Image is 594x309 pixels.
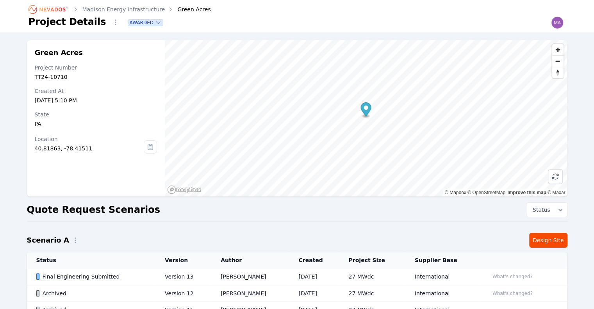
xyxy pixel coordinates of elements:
[36,289,152,297] div: Archived
[339,268,405,285] td: 27 MWdc
[82,5,165,13] a: Madison Energy Infrastructure
[35,73,157,81] div: TT24-10710
[339,285,405,302] td: 27 MWdc
[289,252,339,268] th: Created
[405,252,480,268] th: Supplier Base
[548,190,565,195] a: Maxar
[289,268,339,285] td: [DATE]
[165,40,567,196] canvas: Map
[35,111,157,118] div: State
[551,16,564,29] img: matthew.breyfogle@nevados.solar
[35,87,157,95] div: Created At
[36,273,152,280] div: Final Engineering Submitted
[35,135,144,143] div: Location
[339,252,405,268] th: Project Size
[27,285,567,302] tr: ArchivedVersion 12[PERSON_NAME][DATE]27 MWdcInternationalWhat's changed?
[155,252,211,268] th: Version
[552,55,564,67] button: Zoom out
[27,235,69,246] h2: Scenario A
[526,203,567,217] button: Status
[552,44,564,55] button: Zoom in
[128,20,163,26] button: Awarded
[27,268,567,285] tr: Final Engineering SubmittedVersion 13[PERSON_NAME][DATE]27 MWdcInternationalWhat's changed?
[530,206,550,214] span: Status
[289,285,339,302] td: [DATE]
[489,272,536,281] button: What's changed?
[166,5,210,13] div: Green Acres
[211,252,289,268] th: Author
[211,285,289,302] td: [PERSON_NAME]
[27,252,155,268] th: Status
[552,56,564,67] span: Zoom out
[529,233,567,248] a: Design Site
[405,285,480,302] td: International
[35,48,157,57] h2: Green Acres
[155,268,211,285] td: Version 13
[35,120,157,128] div: PA
[445,190,466,195] a: Mapbox
[29,3,211,16] nav: Breadcrumb
[35,145,144,152] div: 40.81863, -78.41511
[27,204,160,216] h2: Quote Request Scenarios
[552,67,564,78] button: Reset bearing to north
[489,289,536,298] button: What's changed?
[29,16,106,28] h1: Project Details
[155,285,211,302] td: Version 12
[35,96,157,104] div: [DATE] 5:10 PM
[211,268,289,285] td: [PERSON_NAME]
[167,185,202,194] a: Mapbox homepage
[467,190,505,195] a: OpenStreetMap
[507,190,546,195] a: Improve this map
[405,268,480,285] td: International
[361,102,371,118] div: Map marker
[35,64,157,71] div: Project Number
